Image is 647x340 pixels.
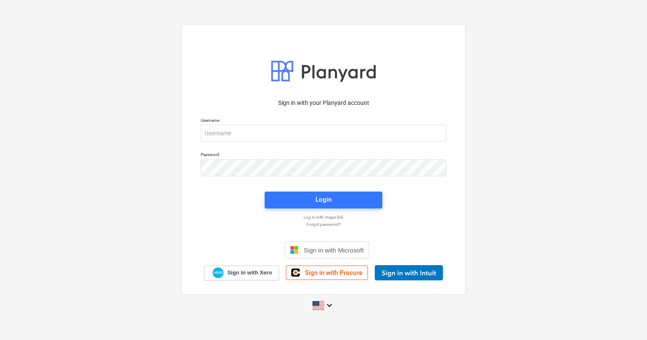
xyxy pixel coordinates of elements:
[290,246,299,254] img: Microsoft logo
[196,214,451,220] a: Log in with magic link
[305,269,362,277] span: Sign in with Procore
[213,267,224,279] img: Xero logo
[201,152,446,159] p: Password
[286,266,368,280] a: Sign in with Procore
[324,300,335,310] i: keyboard_arrow_down
[265,192,382,208] button: Login
[201,99,446,107] p: Sign in with your Planyard account
[304,247,364,254] span: Sign in with Microsoft
[201,118,446,125] p: Username
[201,125,446,142] input: Username
[204,266,279,280] a: Sign in with Xero
[196,222,451,227] a: Forgot password?
[315,194,332,205] div: Login
[227,269,272,277] span: Sign in with Xero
